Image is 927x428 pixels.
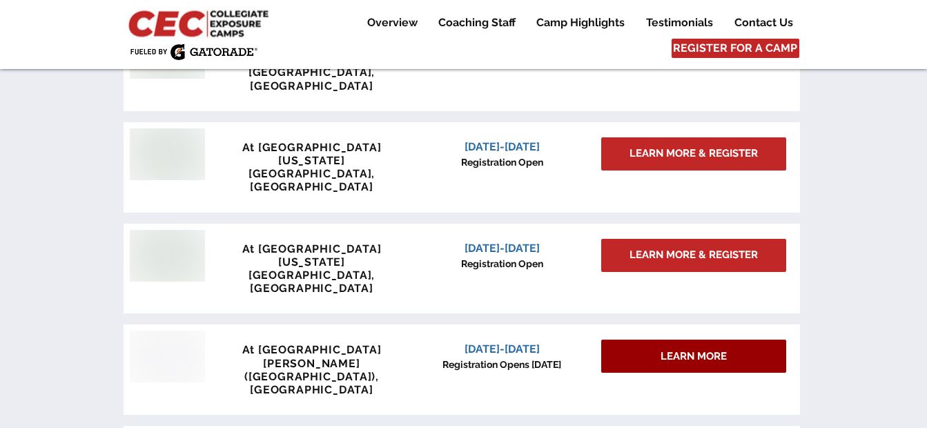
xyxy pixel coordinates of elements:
nav: Site [347,14,803,31]
img: CEC Logo Primary_edited.jpg [126,7,275,39]
div: LEARN MORE [601,340,786,373]
p: Coaching Staff [431,14,523,31]
span: Registration Open [461,157,543,168]
img: penn tennis courts with logo.jpeg [130,128,205,180]
span: REGISTER FOR A CAMP [673,41,797,56]
a: Camp Highlights [526,14,635,31]
a: Coaching Staff [428,14,525,31]
span: At [GEOGRAPHIC_DATA] [242,343,382,356]
a: LEARN MORE & REGISTER [601,239,786,272]
a: REGISTER FOR A CAMP [672,39,799,58]
a: Testimonials [636,14,723,31]
span: LEARN MORE & REGISTER [630,146,758,161]
span: At [GEOGRAPHIC_DATA][US_STATE] [242,242,382,269]
span: [PERSON_NAME] ([GEOGRAPHIC_DATA]), [GEOGRAPHIC_DATA] [244,357,379,396]
img: USTA Campus image_edited.jpg [130,331,205,382]
span: [DATE]-[DATE] [465,242,540,255]
p: Testimonials [639,14,720,31]
span: [GEOGRAPHIC_DATA], [GEOGRAPHIC_DATA] [248,269,375,295]
p: Overview [360,14,425,31]
span: [DATE]-[DATE] [465,342,540,356]
a: LEARN MORE & REGISTER [601,137,786,171]
span: [GEOGRAPHIC_DATA], [GEOGRAPHIC_DATA] [248,167,375,193]
span: Registration Opens [DATE] [442,359,561,370]
span: Registration Open [461,258,543,269]
span: LEARN MORE & REGISTER [630,248,758,262]
a: Overview [357,14,427,31]
img: penn tennis courts with logo.jpeg [130,230,205,282]
a: Contact Us [724,14,803,31]
img: Fueled by Gatorade.png [130,43,257,60]
span: At [GEOGRAPHIC_DATA][US_STATE] [242,141,382,167]
span: [GEOGRAPHIC_DATA], [GEOGRAPHIC_DATA] [248,66,375,92]
span: [DATE]-[DATE] [465,140,540,153]
span: LEARN MORE [661,349,727,364]
p: Contact Us [728,14,800,31]
p: Camp Highlights [529,14,632,31]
